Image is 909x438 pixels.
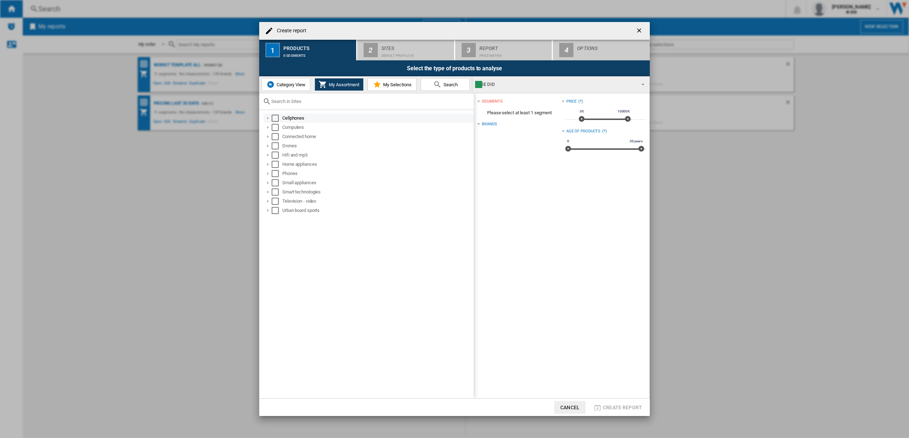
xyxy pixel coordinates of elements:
[272,152,282,159] md-checkbox: Select
[357,40,455,60] button: 2 Sites Default profile (4)
[272,179,282,186] md-checkbox: Select
[282,115,473,122] div: Cellphones
[559,43,573,57] div: 4
[479,50,549,58] div: Price Matrix
[553,40,650,60] button: 4 Options
[566,99,577,104] div: Price
[282,207,473,214] div: Urban board sports
[282,161,473,168] div: Home appliances
[442,82,458,87] span: Search
[591,401,644,414] button: Create report
[462,43,476,57] div: 3
[579,109,585,114] span: 0€
[272,170,282,177] md-checkbox: Select
[636,27,644,35] ng-md-icon: getI18NText('BUTTONS.CLOSE_DIALOG')
[283,43,353,50] div: Products
[368,78,417,91] button: My Selections
[282,124,473,131] div: Computers
[364,43,378,57] div: 2
[455,40,553,60] button: 3 Report Price Matrix
[272,188,282,196] md-checkbox: Select
[273,27,306,34] h4: Create report
[282,142,473,149] div: Drones
[259,40,357,60] button: 1 Products 0 segments
[577,43,647,50] div: Options
[381,43,451,50] div: Sites
[282,170,473,177] div: Phones
[272,198,282,205] md-checkbox: Select
[421,78,470,91] button: Search
[275,82,305,87] span: Category View
[603,405,642,410] span: Create report
[282,198,473,205] div: Television - video
[381,50,451,58] div: Default profile (4)
[271,99,470,104] input: Search in Sites
[261,78,310,91] button: Category View
[633,24,647,38] button: getI18NText('BUTTONS.CLOSE_DIALOG')
[327,82,359,87] span: My Assortment
[272,115,282,122] md-checkbox: Select
[272,207,282,214] md-checkbox: Select
[566,138,570,144] span: 0
[475,80,635,89] div: IE DID
[315,78,364,91] button: My Assortment
[482,99,502,104] div: segments
[616,109,631,114] span: 10000€
[482,121,497,127] div: Brands
[628,138,644,144] span: 30 years
[272,142,282,149] md-checkbox: Select
[554,401,586,414] button: Cancel
[282,133,473,140] div: Connected home
[272,161,282,168] md-checkbox: Select
[477,106,561,120] span: Please select at least 1 segment
[282,152,473,159] div: Hifi and mp3
[282,188,473,196] div: Smart technologies
[283,50,353,58] div: 0 segments
[566,128,601,134] div: Age of products
[381,82,412,87] span: My Selections
[266,43,280,57] div: 1
[272,133,282,140] md-checkbox: Select
[479,43,549,50] div: Report
[266,80,275,89] img: wiser-icon-blue.png
[272,124,282,131] md-checkbox: Select
[259,60,650,76] div: Select the type of products to analyse
[282,179,473,186] div: Small appliances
